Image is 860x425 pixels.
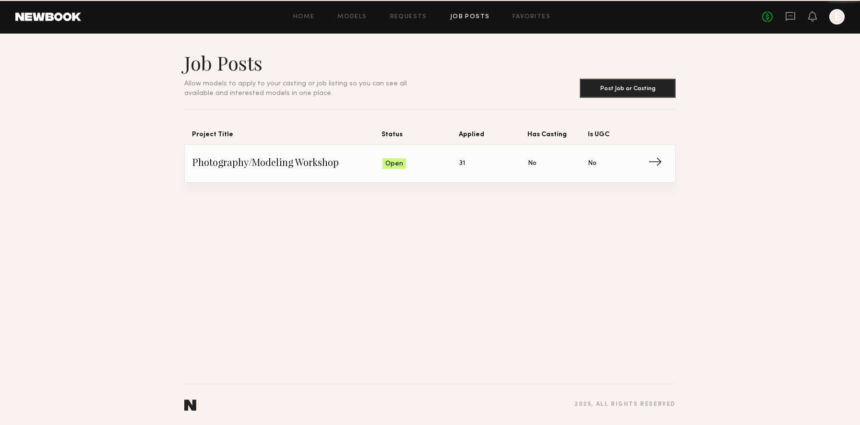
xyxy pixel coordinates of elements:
[580,79,676,98] button: Post Job or Casting
[390,14,427,20] a: Requests
[450,14,490,20] a: Job Posts
[192,129,382,144] span: Project Title
[192,145,668,182] a: Photography/Modeling WorkshopOpen31NoNo→
[829,9,845,24] a: E
[574,401,676,408] div: 2025 , all rights reserved
[648,156,668,171] span: →
[385,159,403,169] span: Open
[293,14,315,20] a: Home
[459,129,527,144] span: Applied
[459,158,465,169] span: 31
[337,14,367,20] a: Models
[588,129,648,144] span: Is UGC
[527,129,588,144] span: Has Casting
[513,14,550,20] a: Favorites
[192,156,382,171] span: Photography/Modeling Workshop
[382,129,459,144] span: Status
[184,51,430,75] h1: Job Posts
[528,158,537,169] span: No
[588,158,597,169] span: No
[184,81,407,96] span: Allow models to apply to your casting or job listing so you can see all available and interested ...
